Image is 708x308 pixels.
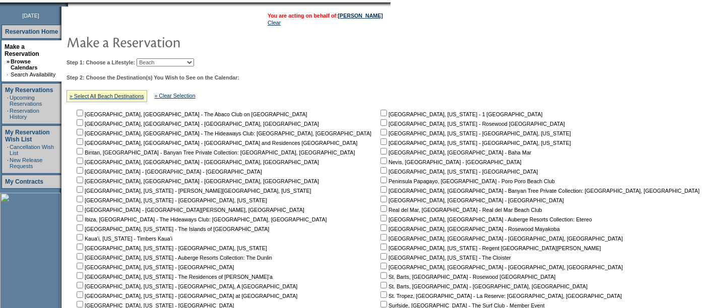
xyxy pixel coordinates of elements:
[75,207,304,213] nobr: [GEOGRAPHIC_DATA] - [GEOGRAPHIC_DATA][PERSON_NAME], [GEOGRAPHIC_DATA]
[75,130,371,136] nobr: [GEOGRAPHIC_DATA], [GEOGRAPHIC_DATA] - The Hideaways Club: [GEOGRAPHIC_DATA], [GEOGRAPHIC_DATA]
[7,108,9,120] td: ·
[10,157,42,169] a: New Release Requests
[378,140,571,146] nobr: [GEOGRAPHIC_DATA], [US_STATE] - [GEOGRAPHIC_DATA], [US_STATE]
[75,236,172,242] nobr: Kaua'i, [US_STATE] - Timbers Kaua'i
[7,144,9,156] td: ·
[378,226,560,232] nobr: [GEOGRAPHIC_DATA], [GEOGRAPHIC_DATA] - Rosewood Mayakoba
[378,178,555,184] nobr: Peninsula Papagayo, [GEOGRAPHIC_DATA] - Poro Poro Beach Club
[75,159,319,165] nobr: [GEOGRAPHIC_DATA], [GEOGRAPHIC_DATA] - [GEOGRAPHIC_DATA], [GEOGRAPHIC_DATA]
[75,216,327,222] nobr: Ibiza, [GEOGRAPHIC_DATA] - The Hideaways Club: [GEOGRAPHIC_DATA], [GEOGRAPHIC_DATA]
[378,255,511,261] nobr: [GEOGRAPHIC_DATA], [US_STATE] - The Cloister
[10,108,39,120] a: Reservation History
[378,274,555,280] nobr: St. Barts, [GEOGRAPHIC_DATA] - Rosewood [GEOGRAPHIC_DATA]
[65,3,68,7] img: promoShadowLeftCorner.gif
[75,255,272,261] nobr: [GEOGRAPHIC_DATA], [US_STATE] - Auberge Resorts Collection: The Dunlin
[75,169,262,175] nobr: [GEOGRAPHIC_DATA] - [GEOGRAPHIC_DATA] - [GEOGRAPHIC_DATA]
[7,157,9,169] td: ·
[378,121,565,127] nobr: [GEOGRAPHIC_DATA], [US_STATE] - Rosewood [GEOGRAPHIC_DATA]
[75,121,319,127] nobr: [GEOGRAPHIC_DATA], [GEOGRAPHIC_DATA] - [GEOGRAPHIC_DATA], [GEOGRAPHIC_DATA]
[378,207,542,213] nobr: Real del Mar, [GEOGRAPHIC_DATA] - Real del Mar Beach Club
[67,74,239,81] b: Step 2: Choose the Destination(s) You Wish to See on the Calendar:
[75,226,269,232] nobr: [GEOGRAPHIC_DATA], [US_STATE] - The Islands of [GEOGRAPHIC_DATA]
[75,274,273,280] nobr: [GEOGRAPHIC_DATA], [US_STATE] - The Residences of [PERSON_NAME]'a
[378,130,571,136] nobr: [GEOGRAPHIC_DATA], [US_STATE] - [GEOGRAPHIC_DATA], [US_STATE]
[70,93,144,99] a: » Select All Beach Destinations
[268,20,281,26] a: Clear
[378,111,543,117] nobr: [GEOGRAPHIC_DATA], [US_STATE] - 1 [GEOGRAPHIC_DATA]
[22,13,39,19] span: [DATE]
[67,59,135,65] b: Step 1: Choose a Lifestyle:
[378,236,623,242] nobr: [GEOGRAPHIC_DATA], [GEOGRAPHIC_DATA] - [GEOGRAPHIC_DATA], [GEOGRAPHIC_DATA]
[75,188,311,194] nobr: [GEOGRAPHIC_DATA], [US_STATE] - [PERSON_NAME][GEOGRAPHIC_DATA], [US_STATE]
[75,283,297,289] nobr: [GEOGRAPHIC_DATA], [US_STATE] - [GEOGRAPHIC_DATA], A [GEOGRAPHIC_DATA]
[75,245,267,251] nobr: [GEOGRAPHIC_DATA], [US_STATE] - [GEOGRAPHIC_DATA], [US_STATE]
[378,264,623,270] nobr: [GEOGRAPHIC_DATA], [GEOGRAPHIC_DATA] - [GEOGRAPHIC_DATA], [GEOGRAPHIC_DATA]
[75,178,319,184] nobr: [GEOGRAPHIC_DATA], [GEOGRAPHIC_DATA] - [GEOGRAPHIC_DATA], [GEOGRAPHIC_DATA]
[378,149,531,156] nobr: [GEOGRAPHIC_DATA], [GEOGRAPHIC_DATA] - Baha Mar
[11,71,55,78] a: Search Availability
[378,197,564,203] nobr: [GEOGRAPHIC_DATA], [GEOGRAPHIC_DATA] - [GEOGRAPHIC_DATA]
[378,283,588,289] nobr: St. Barts, [GEOGRAPHIC_DATA] - [GEOGRAPHIC_DATA], [GEOGRAPHIC_DATA]
[75,140,357,146] nobr: [GEOGRAPHIC_DATA], [GEOGRAPHIC_DATA] - [GEOGRAPHIC_DATA] and Residences [GEOGRAPHIC_DATA]
[378,293,622,299] nobr: St. Tropez, [GEOGRAPHIC_DATA] - La Reserve: [GEOGRAPHIC_DATA], [GEOGRAPHIC_DATA]
[75,111,307,117] nobr: [GEOGRAPHIC_DATA], [GEOGRAPHIC_DATA] - The Abaco Club on [GEOGRAPHIC_DATA]
[378,159,522,165] nobr: Nevis, [GEOGRAPHIC_DATA] - [GEOGRAPHIC_DATA]
[67,32,268,52] img: pgTtlMakeReservation.gif
[7,58,10,64] b: »
[5,129,50,143] a: My Reservation Wish List
[68,3,69,7] img: blank.gif
[378,216,592,222] nobr: [GEOGRAPHIC_DATA], [GEOGRAPHIC_DATA] - Auberge Resorts Collection: Etereo
[378,188,699,194] nobr: [GEOGRAPHIC_DATA], [GEOGRAPHIC_DATA] - Banyan Tree Private Collection: [GEOGRAPHIC_DATA], [GEOGRA...
[7,71,10,78] td: ·
[5,28,58,35] a: Reservation Home
[7,95,9,107] td: ·
[5,43,39,57] a: Make a Reservation
[75,293,297,299] nobr: [GEOGRAPHIC_DATA], [US_STATE] - [GEOGRAPHIC_DATA] at [GEOGRAPHIC_DATA]
[10,95,42,107] a: Upcoming Reservations
[75,264,234,270] nobr: [GEOGRAPHIC_DATA], [US_STATE] - [GEOGRAPHIC_DATA]
[5,178,43,185] a: My Contracts
[268,13,383,19] span: You are acting on behalf of:
[338,13,383,19] a: [PERSON_NAME]
[155,93,196,99] a: » Clear Selection
[75,197,267,203] nobr: [GEOGRAPHIC_DATA], [US_STATE] - [GEOGRAPHIC_DATA], [US_STATE]
[5,87,53,94] a: My Reservations
[378,169,538,175] nobr: [GEOGRAPHIC_DATA], [US_STATE] - [GEOGRAPHIC_DATA]
[378,245,601,251] nobr: [GEOGRAPHIC_DATA], [US_STATE] - Regent [GEOGRAPHIC_DATA][PERSON_NAME]
[10,144,54,156] a: Cancellation Wish List
[11,58,37,70] a: Browse Calendars
[75,149,355,156] nobr: Bintan, [GEOGRAPHIC_DATA] - Banyan Tree Private Collection: [GEOGRAPHIC_DATA], [GEOGRAPHIC_DATA]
